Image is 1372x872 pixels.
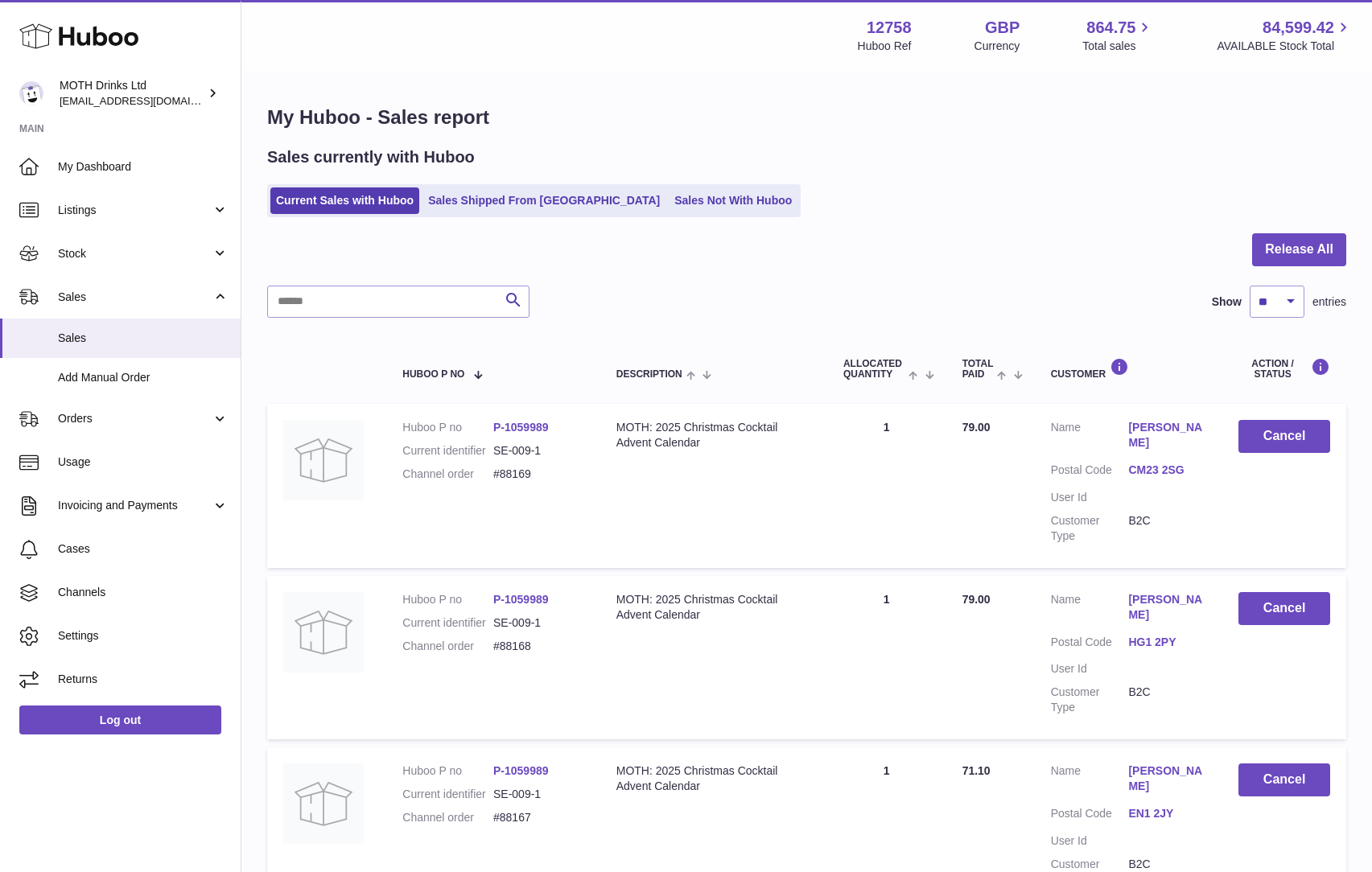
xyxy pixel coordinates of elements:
dt: Postal Code [1051,635,1129,654]
dd: B2C [1128,685,1206,715]
img: orders@mothdrinks.com [19,81,43,105]
dd: SE-009-1 [493,615,584,631]
img: no-photo.jpg [283,592,364,673]
dt: Name [1051,420,1129,455]
span: Invoicing and Payments [58,498,212,513]
div: Action / Status [1238,358,1330,380]
a: [PERSON_NAME] [1128,420,1206,450]
td: 1 [827,404,946,567]
dt: User Id [1051,833,1129,849]
img: no-photo.jpg [283,763,364,844]
div: Customer [1051,358,1207,380]
a: Current Sales with Huboo [270,187,419,214]
a: HG1 2PY [1128,635,1206,650]
span: Total paid [962,359,994,380]
dt: Channel order [402,639,493,654]
button: Cancel [1238,763,1330,796]
span: Huboo P no [402,369,464,380]
a: Sales Not With Huboo [669,187,797,214]
dd: #88168 [493,639,584,654]
span: AVAILABLE Stock Total [1217,39,1353,54]
a: CM23 2SG [1128,463,1206,478]
a: Log out [19,705,221,734]
a: 864.75 Total sales [1082,17,1154,54]
dt: Postal Code [1051,806,1129,825]
dt: Channel order [402,810,493,825]
span: Stock [58,246,212,261]
span: 864.75 [1086,17,1135,39]
button: Cancel [1238,420,1330,453]
dt: Customer Type [1051,513,1129,544]
a: P-1059989 [493,764,549,777]
span: Orders [58,411,212,426]
a: [PERSON_NAME] [1128,592,1206,623]
span: Sales [58,290,212,305]
dt: User Id [1051,490,1129,505]
a: 84,599.42 AVAILABLE Stock Total [1217,17,1353,54]
button: Cancel [1238,592,1330,625]
dt: Current identifier [402,443,493,459]
div: MOTH: 2025 Christmas Cocktail Advent Calendar [616,592,811,623]
div: MOTH Drinks Ltd [60,78,204,109]
strong: 12758 [867,17,912,39]
dt: Huboo P no [402,420,493,435]
a: P-1059989 [493,421,549,434]
span: 79.00 [962,421,991,434]
td: 1 [827,576,946,739]
div: MOTH: 2025 Christmas Cocktail Advent Calendar [616,763,811,794]
span: 79.00 [962,593,991,606]
dt: Current identifier [402,787,493,802]
h2: Sales currently with Huboo [267,146,475,168]
span: Total sales [1082,39,1154,54]
span: Channels [58,585,229,600]
dt: User Id [1051,661,1129,677]
span: Cases [58,541,229,557]
span: ALLOCATED Quantity [843,359,904,380]
img: no-photo.jpg [283,420,364,500]
span: Listings [58,203,212,218]
dd: #88167 [493,810,584,825]
div: MOTH: 2025 Christmas Cocktail Advent Calendar [616,420,811,450]
a: P-1059989 [493,593,549,606]
dd: #88169 [493,467,584,482]
div: Currency [974,39,1020,54]
a: [PERSON_NAME] [1128,763,1206,794]
a: Sales Shipped From [GEOGRAPHIC_DATA] [422,187,665,214]
span: 84,599.42 [1263,17,1334,39]
dd: SE-009-1 [493,443,584,459]
dd: B2C [1128,513,1206,544]
dt: Huboo P no [402,763,493,779]
span: Sales [58,331,229,346]
dt: Customer Type [1051,685,1129,715]
span: Returns [58,672,229,687]
a: EN1 2JY [1128,806,1206,821]
button: Release All [1252,233,1346,266]
dt: Channel order [402,467,493,482]
span: Add Manual Order [58,370,229,385]
dt: Name [1051,592,1129,627]
dt: Current identifier [402,615,493,631]
span: Description [616,369,682,380]
dt: Name [1051,763,1129,798]
span: Settings [58,628,229,644]
div: Huboo Ref [858,39,912,54]
h1: My Huboo - Sales report [267,105,1346,130]
dt: Huboo P no [402,592,493,607]
span: 71.10 [962,764,991,777]
span: My Dashboard [58,159,229,175]
span: [EMAIL_ADDRESS][DOMAIN_NAME] [60,94,237,107]
span: Usage [58,455,229,470]
label: Show [1212,294,1242,310]
strong: GBP [985,17,1020,39]
dt: Postal Code [1051,463,1129,482]
span: entries [1312,294,1346,310]
dd: SE-009-1 [493,787,584,802]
